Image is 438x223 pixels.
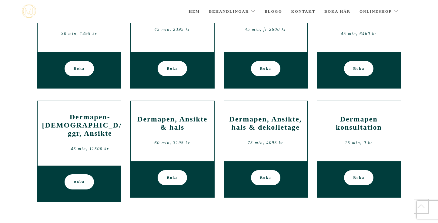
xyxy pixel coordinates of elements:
a: Boka [251,170,280,185]
a: Kontakt [291,1,316,22]
span: Boka [260,170,271,185]
a: Boka här [324,1,350,22]
span: Boka [167,61,178,76]
span: Boka [353,170,364,185]
div: 45 min, fr 2600 kr [229,25,303,34]
span: Boka [74,174,85,189]
div: 75 min, 4095 kr [229,138,303,147]
div: 30 min, 1495 kr [42,29,117,38]
a: Boka [65,174,94,189]
a: mjstudio mjstudio mjstudio [22,5,36,18]
a: Boka [65,61,94,76]
h2: Dermapen, Ansikte, hals & dekolletage [229,115,303,131]
a: Boka [251,61,280,76]
h2: Dermapen konsultation [322,115,396,131]
div: 45 min, 2395 kr [135,25,210,34]
div: 45 min, 6460 kr [322,29,396,38]
span: Boka [74,61,85,76]
span: Boka [353,61,364,76]
a: Boka [344,170,373,185]
span: Boka [260,61,271,76]
a: Boka [158,170,187,185]
a: Boka [344,61,373,76]
div: 15 min, 0 kr [322,138,396,147]
span: Boka [167,170,178,185]
a: Hem [189,1,200,22]
div: 45 min, 11500 kr [42,144,138,154]
img: mjstudio [22,5,36,18]
a: Blogg [265,1,282,22]
a: Onlineshop [359,1,399,22]
h2: Dermapen-[DEMOGRAPHIC_DATA] ggr, Ansikte [42,113,138,137]
div: 60 min, 3195 kr [135,138,210,147]
h2: Dermapen, Ansikte & hals [135,115,210,131]
a: Behandlingar [209,1,256,22]
a: Boka [158,61,187,76]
